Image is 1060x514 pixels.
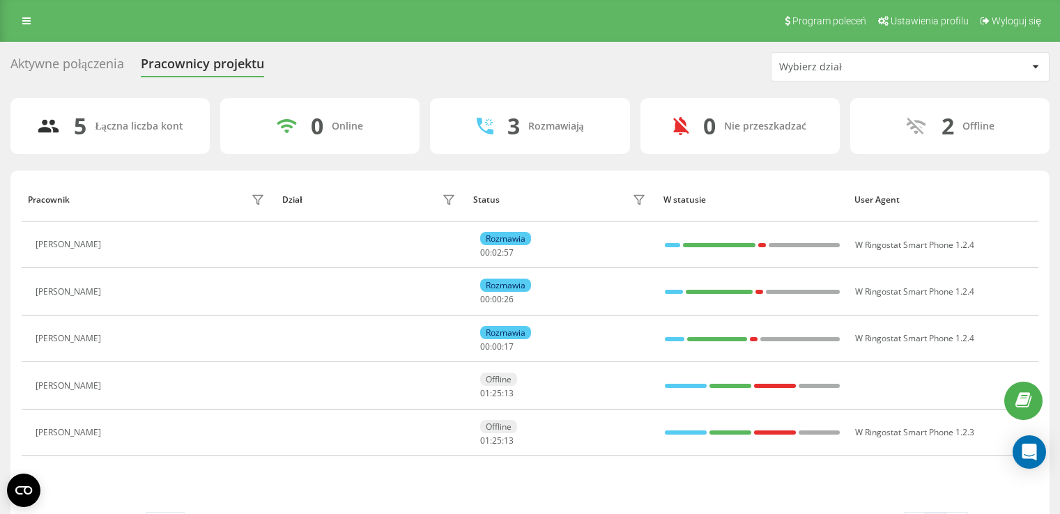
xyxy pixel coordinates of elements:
div: User Agent [854,195,1032,205]
div: Pracownik [28,195,70,205]
span: W Ringostat Smart Phone 1.2.4 [855,332,974,344]
div: Pracownicy projektu [141,56,264,78]
span: 25 [492,387,502,399]
div: 0 [703,113,716,139]
div: Rozmawia [480,279,531,292]
div: [PERSON_NAME] [36,287,105,297]
span: 00 [480,293,490,305]
div: Łączna liczba kont [95,120,183,132]
div: 0 [311,113,323,139]
span: W Ringostat Smart Phone 1.2.4 [855,239,974,251]
div: : : [480,389,514,398]
div: 2 [942,113,954,139]
span: 00 [492,341,502,352]
div: : : [480,248,514,258]
span: 00 [492,293,502,305]
span: 00 [480,247,490,258]
div: Rozmawiają [528,120,584,132]
div: Online [332,120,363,132]
div: 3 [507,113,520,139]
div: Open Intercom Messenger [1013,435,1046,469]
span: Ustawienia profilu [891,15,969,26]
div: [PERSON_NAME] [36,334,105,343]
div: [PERSON_NAME] [36,381,105,391]
button: Open CMP widget [7,474,40,507]
span: W Ringostat Smart Phone 1.2.4 [855,286,974,297]
div: Aktywne połączenia [10,56,124,78]
span: 26 [504,293,514,305]
div: Rozmawia [480,232,531,245]
div: Offline [480,420,517,433]
div: Dział [282,195,302,205]
span: 01 [480,387,490,399]
div: [PERSON_NAME] [36,240,105,249]
span: 02 [492,247,502,258]
span: 13 [504,435,514,446]
div: [PERSON_NAME] [36,428,105,437]
span: 57 [504,247,514,258]
div: 5 [74,113,86,139]
div: : : [480,342,514,352]
div: Wybierz dział [779,61,946,73]
div: Nie przeszkadzać [724,120,806,132]
span: 00 [480,341,490,352]
span: 25 [492,435,502,446]
span: Program poleceń [792,15,866,26]
div: : : [480,436,514,446]
div: Offline [480,373,517,386]
span: W Ringostat Smart Phone 1.2.3 [855,426,974,438]
div: Rozmawia [480,326,531,339]
div: W statusie [663,195,841,205]
span: 17 [504,341,514,352]
span: Wyloguj się [992,15,1041,26]
div: Status [473,195,500,205]
div: Offline [962,120,994,132]
span: 13 [504,387,514,399]
div: : : [480,295,514,304]
span: 01 [480,435,490,446]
